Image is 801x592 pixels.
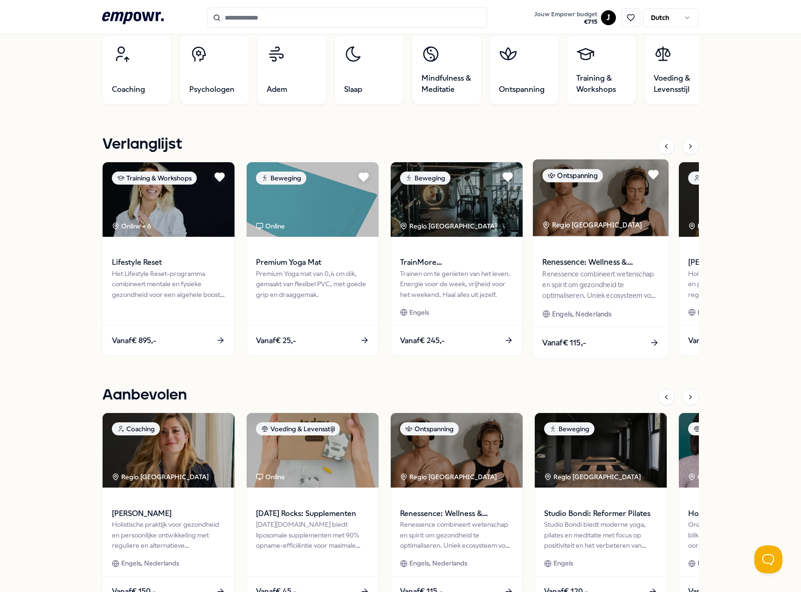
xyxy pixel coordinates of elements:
[552,309,612,319] span: Engels, Nederlands
[256,472,285,482] div: Online
[256,268,369,300] div: Premium Yoga mat van 0,4 cm dik, gemaakt van flexibel PVC, met goede grip en draaggemak.
[499,84,545,95] span: Ontspanning
[542,256,659,268] span: Renessence: Wellness & Mindfulness
[102,384,187,407] h1: Aanbevolen
[247,162,379,237] img: package image
[400,268,513,300] div: Trainen om te genieten van het leven. Energie voor de week, vrijheid voor het weekend. Haal alles...
[553,558,573,568] span: Engels
[112,221,151,231] div: Online + 6
[754,545,782,573] iframe: Help Scout Beacon - Open
[257,35,327,105] a: Adem
[654,73,704,95] span: Voeding & Levensstijl
[180,35,249,105] a: Psychologen
[542,169,603,182] div: Ontspanning
[121,558,179,568] span: Engels, Nederlands
[112,256,225,268] span: Lifestyle Reset
[390,162,523,356] a: package imageBewegingRegio [GEOGRAPHIC_DATA] TrainMore [GEOGRAPHIC_DATA]: Open GymTrainen om te g...
[400,221,498,231] div: Regio [GEOGRAPHIC_DATA]
[400,172,450,185] div: Beweging
[532,9,599,28] button: Jouw Empowr budget€715
[544,422,594,435] div: Beweging
[409,558,467,568] span: Engels, Nederlands
[344,84,362,95] span: Slaap
[334,35,404,105] a: Slaap
[400,472,498,482] div: Regio [GEOGRAPHIC_DATA]
[267,84,287,95] span: Adem
[112,335,156,347] span: Vanaf € 895,-
[644,35,714,105] a: Voeding & Levensstijl
[421,73,472,95] span: Mindfulness & Meditatie
[256,422,340,435] div: Voeding & Levensstijl
[688,172,736,185] div: Coaching
[103,162,235,237] img: package image
[534,18,597,26] span: € 715
[400,519,513,551] div: Renessence combineert wetenschap en spirit om gezondheid te optimaliseren. Uniek ecosysteem voor ...
[566,35,636,105] a: Training & Workshops
[391,162,523,237] img: package image
[697,558,755,568] span: Engels, Nederlands
[688,335,732,347] span: Vanaf € 150,-
[542,337,586,349] span: Vanaf € 115,-
[489,35,559,105] a: Ontspanning
[112,508,225,520] span: [PERSON_NAME]
[542,268,659,301] div: Renessence combineert wetenschap en spirit om gezondheid te optimaliseren. Uniek ecosysteem voor ...
[400,335,445,347] span: Vanaf € 245,-
[103,413,235,488] img: package image
[533,159,669,236] img: package image
[247,413,379,488] img: package image
[697,307,755,317] span: Engels, Nederlands
[246,162,379,356] a: package imageBewegingOnlinePremium Yoga MatPremium Yoga mat van 0,4 cm dik, gemaakt van flexibel ...
[532,159,670,359] a: package imageOntspanningRegio [GEOGRAPHIC_DATA] Renessence: Wellness & MindfulnessRenessence comb...
[102,35,172,105] a: Coaching
[688,422,772,435] div: Voeding & Levensstijl
[256,508,369,520] span: [DATE] Rocks: Supplementen
[256,519,369,551] div: [DATE][DOMAIN_NAME] biedt liposomale supplementen met 90% opname-efficiëntie voor maximale gezond...
[400,256,513,268] span: TrainMore [GEOGRAPHIC_DATA]: Open Gym
[207,7,487,28] input: Search for products, categories or subcategories
[534,11,597,18] span: Jouw Empowr budget
[688,472,727,482] div: Online + 2
[601,10,616,25] button: J
[256,221,285,231] div: Online
[535,413,667,488] img: package image
[256,256,369,268] span: Premium Yoga Mat
[688,221,787,231] div: Regio [GEOGRAPHIC_DATA]
[256,335,296,347] span: Vanaf € 25,-
[409,307,429,317] span: Engels
[531,8,601,28] a: Jouw Empowr budget€715
[112,472,210,482] div: Regio [GEOGRAPHIC_DATA]
[112,84,145,95] span: Coaching
[544,472,642,482] div: Regio [GEOGRAPHIC_DATA]
[112,172,197,185] div: Training & Workshops
[112,422,160,435] div: Coaching
[112,268,225,300] div: Het Lifestyle Reset-programma combineert mentale en fysieke gezondheid voor een algehele boost in...
[102,162,235,356] a: package imageTraining & WorkshopsOnline + 6Lifestyle ResetHet Lifestyle Reset-programma combineer...
[112,519,225,551] div: Holistische praktijk voor gezondheid en persoonlijke ontwikkeling met reguliere en alternatieve g...
[412,35,482,105] a: Mindfulness & Meditatie
[256,172,306,185] div: Beweging
[400,422,459,435] div: Ontspanning
[391,413,523,488] img: package image
[544,519,657,551] div: Studio Bondi biedt moderne yoga, pilates en meditatie met focus op positiviteit en het verbeteren...
[542,220,643,230] div: Regio [GEOGRAPHIC_DATA]
[400,508,513,520] span: Renessence: Wellness & Mindfulness
[102,133,182,156] h1: Verlanglijst
[189,84,235,95] span: Psychologen
[544,508,657,520] span: Studio Bondi: Reformer Pilates
[576,73,627,95] span: Training & Workshops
